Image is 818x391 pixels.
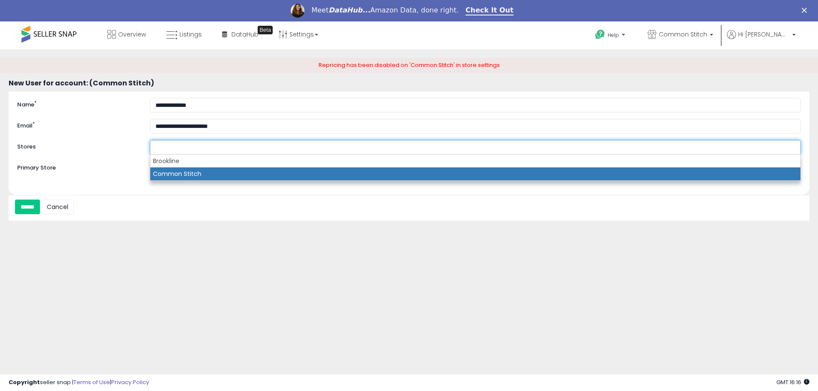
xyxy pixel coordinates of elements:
[73,378,110,386] a: Terms of Use
[311,6,459,15] div: Meet Amazon Data, done right.
[9,379,149,387] div: seller snap | |
[216,21,265,47] a: DataHub
[595,29,605,40] i: Get Help
[11,119,143,130] label: Email
[258,26,273,34] div: Tooltip anchor
[727,30,796,49] a: Hi [PERSON_NAME]
[9,69,809,87] h3: New User for account: (Common Stitch)
[659,30,707,39] span: Common Stitch
[738,30,790,39] span: Hi [PERSON_NAME]
[111,378,149,386] a: Privacy Policy
[150,167,800,180] li: Common Stitch
[179,30,202,39] span: Listings
[231,30,258,39] span: DataHub
[11,98,143,109] label: Name
[802,8,810,13] div: Close
[41,200,74,214] a: Cancel
[11,140,143,151] label: Stores
[608,31,619,39] span: Help
[291,4,304,18] img: Profile image for Georgie
[319,61,500,69] span: Repricing has been disabled on 'Common Stitch' in store settings
[11,161,143,172] label: Primary Store
[328,6,370,14] i: DataHub...
[9,378,40,386] strong: Copyright
[101,21,152,47] a: Overview
[118,30,146,39] span: Overview
[776,378,809,386] span: 2025-10-9 16:16 GMT
[160,21,208,47] a: Listings
[272,21,325,47] a: Settings
[588,23,634,49] a: Help
[150,155,800,167] li: Brookline
[465,6,514,15] a: Check It Out
[641,21,720,49] a: Common Stitch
